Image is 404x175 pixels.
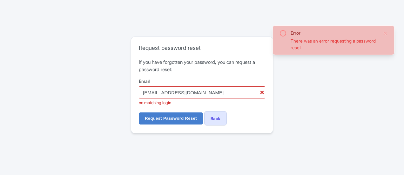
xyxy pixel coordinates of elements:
h2: Request password reset [139,44,265,51]
div: Error [291,30,378,36]
p: If you have forgotten your password, you can request a password reset: [139,59,265,73]
div: There was an error requesting a password reset [291,37,378,51]
a: Back [204,111,227,125]
label: Email [139,78,265,84]
input: Request Password Reset [139,112,203,125]
button: Close [383,30,388,37]
input: username@example.com [139,86,265,98]
div: no matching login [139,100,265,106]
